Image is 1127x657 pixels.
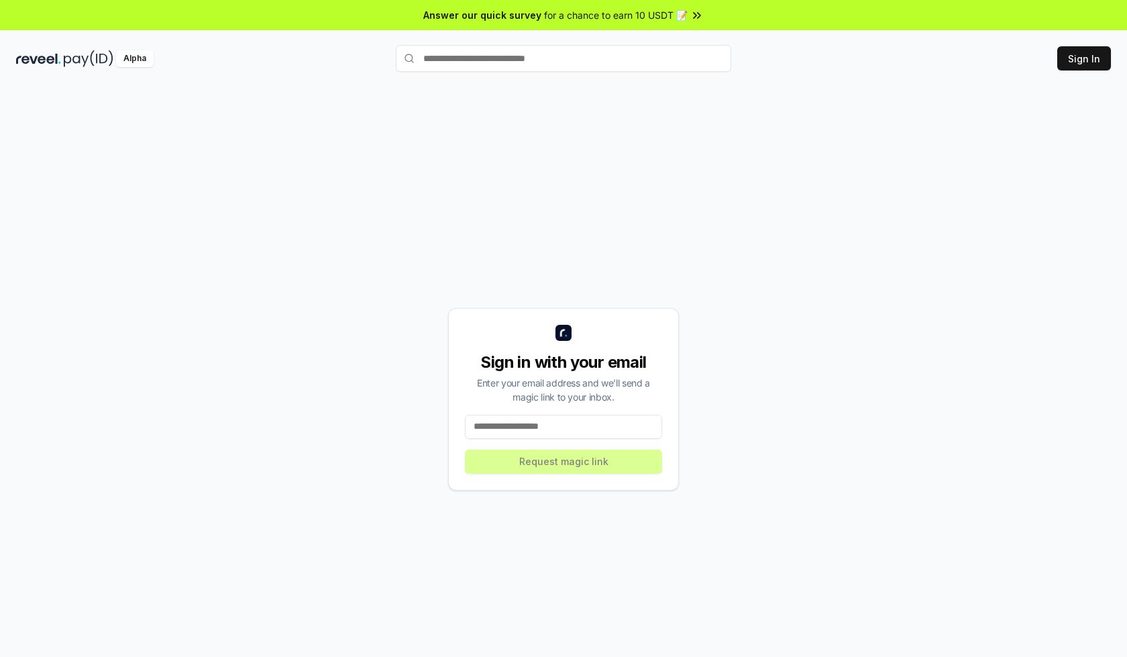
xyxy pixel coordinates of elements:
[16,50,61,67] img: reveel_dark
[1057,46,1111,70] button: Sign In
[423,8,541,22] span: Answer our quick survey
[465,352,662,373] div: Sign in with your email
[116,50,154,67] div: Alpha
[544,8,688,22] span: for a chance to earn 10 USDT 📝
[64,50,113,67] img: pay_id
[465,376,662,404] div: Enter your email address and we’ll send a magic link to your inbox.
[555,325,572,341] img: logo_small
